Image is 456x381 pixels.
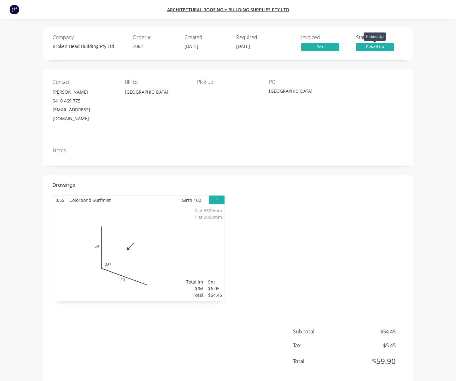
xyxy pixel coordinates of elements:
[53,181,75,189] div: Drawings
[167,7,289,13] a: Architectural Roofing + Building Supplies Pty Ltd
[125,79,187,85] div: Bill to
[301,43,339,51] span: Yes
[125,88,187,97] div: [GEOGRAPHIC_DATA],
[184,34,229,40] div: Created
[208,285,222,292] div: $6.05
[9,5,19,14] img: Factory
[349,355,396,367] span: $59.90
[356,34,403,40] div: Status
[236,43,250,49] span: [DATE]
[236,34,280,40] div: Required
[195,207,222,214] div: 2 at 3500mm
[208,292,222,298] div: $54.45
[349,328,396,335] span: $54.45
[53,97,115,105] div: 0410 469 775
[125,88,187,108] div: [GEOGRAPHIC_DATA],
[133,34,177,40] div: Order #
[53,148,403,154] div: Notes
[293,342,349,349] span: Tax
[349,342,396,349] span: $5.45
[182,196,201,205] span: Girth 100
[293,357,349,365] span: Total
[195,214,222,220] div: 1 at 2000mm
[186,278,203,285] div: Total lm
[53,79,115,85] div: Contact
[53,205,225,301] div: 0505086º2 at 3500mm1 at 2000mmTotal lm$/MTotal9m$6.05$54.45
[53,88,115,97] div: [PERSON_NAME]
[197,79,259,85] div: Pick up
[53,88,115,123] div: [PERSON_NAME]0410 469 775[EMAIL_ADDRESS][DOMAIN_NAME]
[67,196,113,205] span: Colorbond Surfmist
[53,105,115,123] div: [EMAIL_ADDRESS][DOMAIN_NAME]
[293,328,349,335] span: Sub total
[301,34,348,40] div: Invoiced
[209,196,225,204] button: 1
[53,196,67,205] span: 0.55
[53,34,125,40] div: Company
[364,32,386,41] div: Picked Up
[186,285,203,292] div: $/M
[133,43,177,50] div: 7062
[269,88,331,97] div: [GEOGRAPHIC_DATA]
[53,43,125,50] div: Broken Head Building Pty Ltd
[186,292,203,298] div: Total
[184,43,198,49] span: [DATE]
[356,43,394,51] span: Picked Up
[269,79,331,85] div: PO
[208,278,222,285] div: 9m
